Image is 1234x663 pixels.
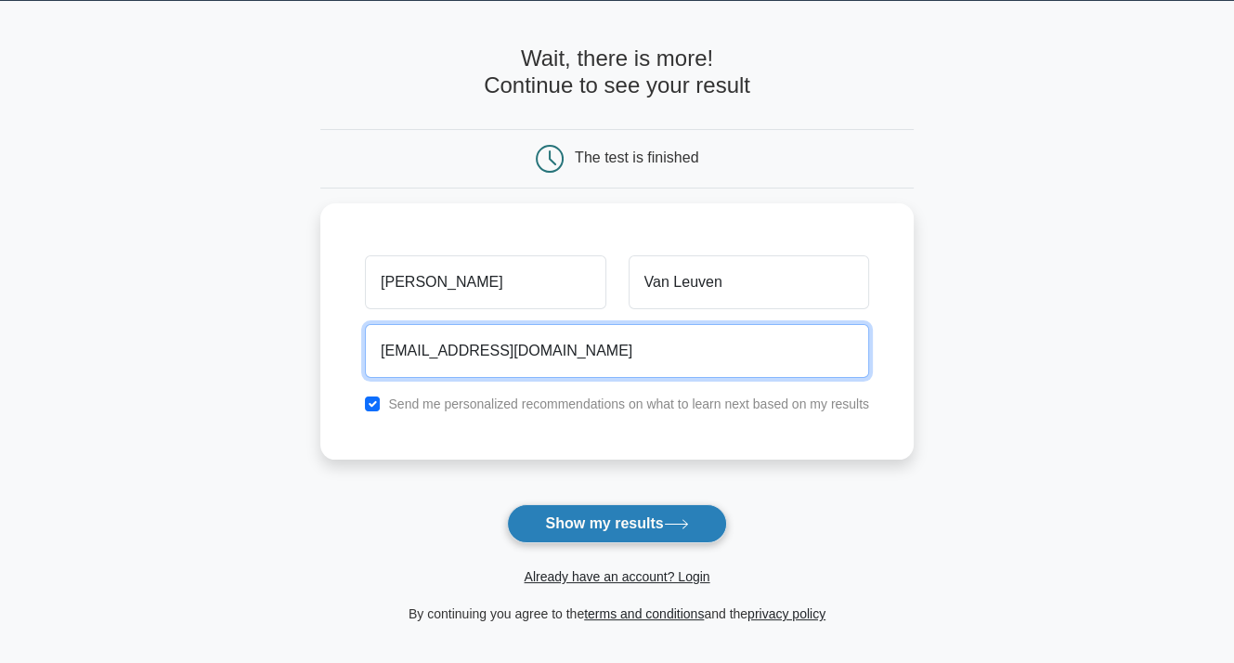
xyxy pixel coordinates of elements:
[320,45,914,99] h4: Wait, there is more! Continue to see your result
[747,606,825,621] a: privacy policy
[309,603,925,625] div: By continuing you agree to the and the
[365,255,605,309] input: First name
[629,255,869,309] input: Last name
[524,569,709,584] a: Already have an account? Login
[575,149,698,165] div: The test is finished
[507,504,726,543] button: Show my results
[388,396,869,411] label: Send me personalized recommendations on what to learn next based on my results
[365,324,869,378] input: Email
[584,606,704,621] a: terms and conditions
